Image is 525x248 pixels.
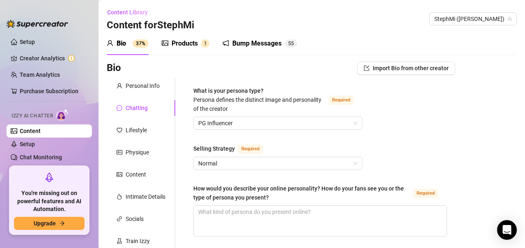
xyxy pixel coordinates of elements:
span: Upgrade [34,220,56,227]
div: Selling Strategy [193,144,235,153]
span: rocket [44,172,54,182]
img: logo-BBDzfeDw.svg [7,20,68,28]
span: Required [238,145,263,154]
span: fire [117,194,122,200]
span: 1 [204,41,207,46]
div: Personal Info [126,81,160,90]
div: Chatting [126,103,148,113]
a: Team Analytics [20,71,60,78]
span: Izzy AI Chatter [11,112,53,120]
a: Content [20,128,41,134]
div: Products [172,39,198,48]
div: Lifestyle [126,126,147,135]
span: picture [162,40,168,46]
button: Import Bio from other creator [357,62,455,75]
div: Open Intercom Messenger [497,220,517,240]
div: Physique [126,148,149,157]
span: Normal [198,157,358,170]
div: Train Izzy [126,237,150,246]
label: Selling Strategy [193,144,272,154]
img: AI Chatter [56,109,69,121]
span: heart [117,127,122,133]
span: Import Bio from other creator [373,65,449,71]
h3: Content for StephMi [107,19,194,32]
span: Required [329,96,353,105]
span: idcard [117,149,122,155]
div: Bio [117,39,126,48]
button: Content Library [107,6,154,19]
span: message [117,105,122,111]
span: link [117,216,122,222]
span: user [117,83,122,89]
a: Setup [20,39,35,45]
a: Chat Monitoring [20,154,62,161]
div: Content [126,170,146,179]
span: team [507,16,512,21]
a: Creator Analytics exclamation-circle [20,52,85,65]
label: How would you describe your online personality? How do your fans see you or the type of persona y... [193,184,447,202]
span: You're missing out on powerful features and AI Automation. [14,189,85,214]
span: notification [222,40,229,46]
span: picture [117,172,122,177]
button: Upgradearrow-right [14,217,85,230]
span: arrow-right [59,220,65,226]
span: 5 [291,41,294,46]
sup: 55 [285,39,297,48]
div: Socials [126,214,144,223]
textarea: How would you describe your online personality? How do your fans see you or the type of persona y... [194,206,447,236]
span: user [107,40,113,46]
div: How would you describe your online personality? How do your fans see you or the type of persona y... [193,184,410,202]
span: StephMi (stephmi) [434,13,512,25]
span: 5 [288,41,291,46]
span: experiment [117,238,122,244]
sup: 37% [133,39,149,48]
span: What is your persona type? [193,87,321,112]
span: PG Influencer [198,117,358,129]
sup: 1 [201,39,209,48]
h3: Bio [107,62,121,75]
span: import [364,65,369,71]
span: Persona defines the distinct image and personality of the creator [193,96,321,112]
a: Setup [20,141,35,147]
span: Content Library [107,9,148,16]
div: Bump Messages [232,39,282,48]
div: Intimate Details [126,192,165,201]
span: Required [413,189,438,198]
a: Purchase Subscription [20,85,85,98]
